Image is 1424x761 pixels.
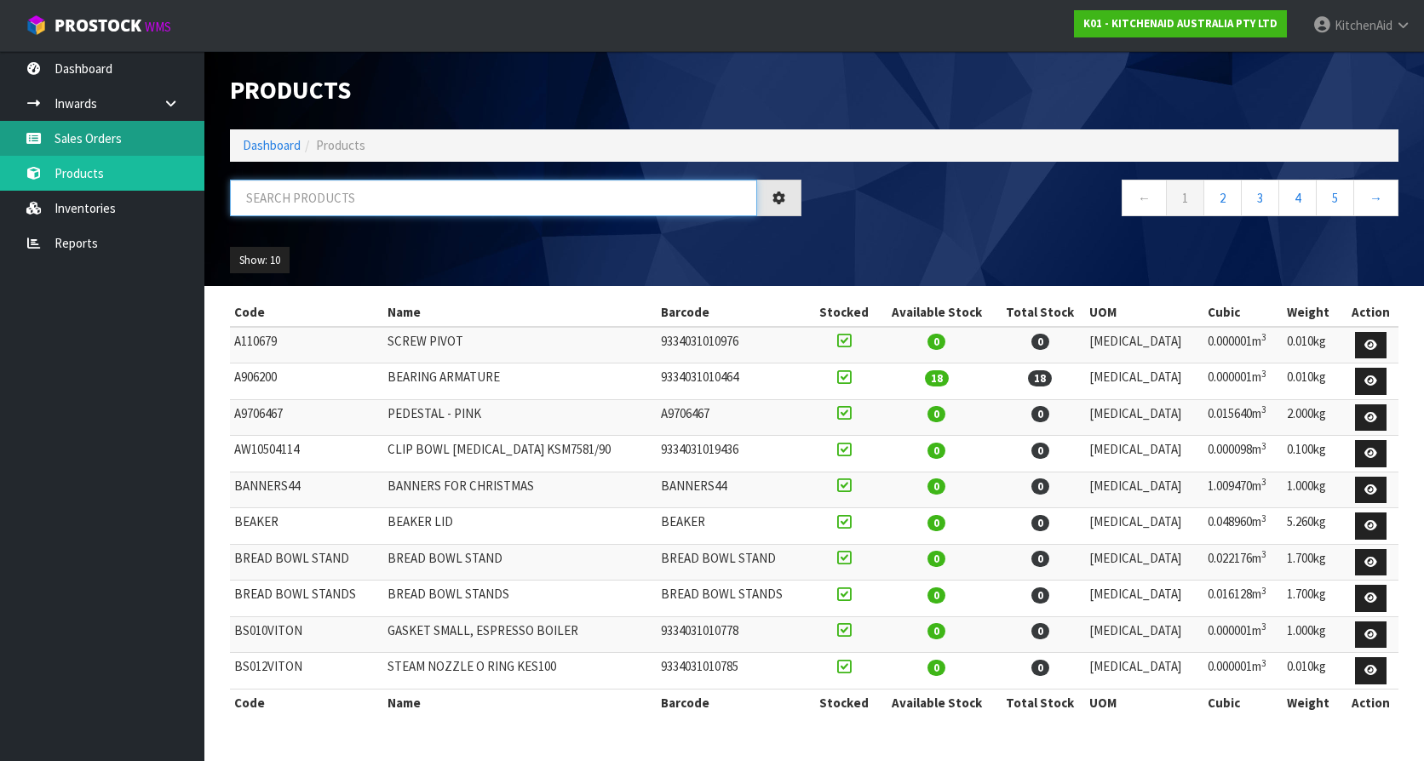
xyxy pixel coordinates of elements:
td: BANNERS44 [230,472,383,508]
td: 0.000001m [1203,653,1283,689]
td: PEDESTAL - PINK [383,399,657,436]
span: 0 [927,443,945,459]
th: UOM [1085,299,1203,326]
td: 9334031019436 [657,436,810,472]
span: 0 [927,406,945,422]
span: 0 [1031,660,1049,676]
td: AW10504114 [230,436,383,472]
td: 0.000098m [1203,436,1283,472]
a: Dashboard [243,137,301,153]
th: Barcode [657,299,810,326]
td: BEAKER LID [383,508,657,545]
td: 0.100kg [1283,436,1343,472]
td: 1.700kg [1283,581,1343,617]
td: A9706467 [657,399,810,436]
td: BS012VITON [230,653,383,689]
a: 5 [1316,180,1354,216]
th: Stocked [810,299,878,326]
img: cube-alt.png [26,14,47,36]
td: BREAD BOWL STAND [657,544,810,581]
td: BS010VITON [230,616,383,653]
td: BANNERS44 [657,472,810,508]
td: [MEDICAL_DATA] [1085,399,1203,436]
h1: Products [230,77,801,104]
span: 0 [1031,443,1049,459]
sup: 3 [1261,368,1266,380]
td: [MEDICAL_DATA] [1085,508,1203,545]
span: 0 [927,515,945,531]
td: BEAKER [657,508,810,545]
td: [MEDICAL_DATA] [1085,472,1203,508]
th: Weight [1283,299,1343,326]
td: A110679 [230,327,383,363]
td: BEAKER [230,508,383,545]
td: 0.016128m [1203,581,1283,617]
th: Barcode [657,689,810,716]
td: 1.000kg [1283,616,1343,653]
td: BANNERS FOR CHRISTMAS [383,472,657,508]
span: 18 [1028,370,1052,386]
th: Name [383,689,657,716]
td: BREAD BOWL STANDS [657,581,810,617]
td: 0.048960m [1203,508,1283,545]
th: Action [1343,299,1398,326]
td: 1.700kg [1283,544,1343,581]
span: 0 [927,587,945,604]
td: GASKET SMALL, ESPRESSO BOILER [383,616,657,653]
span: 0 [927,623,945,639]
td: [MEDICAL_DATA] [1085,616,1203,653]
th: Code [230,689,383,716]
th: Cubic [1203,689,1283,716]
th: Name [383,299,657,326]
span: Products [316,137,365,153]
span: 0 [1031,623,1049,639]
td: [MEDICAL_DATA] [1085,653,1203,689]
span: 0 [1031,334,1049,350]
th: UOM [1085,689,1203,716]
td: 9334031010976 [657,327,810,363]
span: 0 [927,478,945,495]
td: CLIP BOWL [MEDICAL_DATA] KSM7581/90 [383,436,657,472]
td: 5.260kg [1283,508,1343,545]
td: 2.000kg [1283,399,1343,436]
td: 1.000kg [1283,472,1343,508]
th: Weight [1283,689,1343,716]
sup: 3 [1261,331,1266,343]
td: 1.009470m [1203,472,1283,508]
a: 4 [1278,180,1317,216]
td: STEAM NOZZLE O RING KES100 [383,653,657,689]
input: Search products [230,180,757,216]
span: 0 [927,334,945,350]
span: 0 [1031,551,1049,567]
sup: 3 [1261,548,1266,560]
strong: K01 - KITCHENAID AUSTRALIA PTY LTD [1083,16,1278,31]
td: 9334031010778 [657,616,810,653]
td: BREAD BOWL STAND [230,544,383,581]
th: Cubic [1203,299,1283,326]
th: Available Stock [878,299,995,326]
sup: 3 [1261,440,1266,452]
td: [MEDICAL_DATA] [1085,581,1203,617]
td: [MEDICAL_DATA] [1085,544,1203,581]
span: 0 [927,551,945,567]
td: 0.010kg [1283,327,1343,363]
span: 0 [1031,406,1049,422]
span: KitchenAid [1335,17,1392,33]
sup: 3 [1261,512,1266,524]
td: 0.000001m [1203,616,1283,653]
small: WMS [145,19,171,35]
th: Action [1343,689,1398,716]
th: Code [230,299,383,326]
td: [MEDICAL_DATA] [1085,436,1203,472]
sup: 3 [1261,657,1266,669]
td: 9334031010785 [657,653,810,689]
td: A906200 [230,363,383,400]
td: [MEDICAL_DATA] [1085,363,1203,400]
a: 2 [1203,180,1242,216]
sup: 3 [1261,403,1266,415]
button: Show: 10 [230,247,290,274]
td: 0.000001m [1203,363,1283,400]
td: 0.000001m [1203,327,1283,363]
a: ← [1122,180,1167,216]
td: BEARING ARMATURE [383,363,657,400]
